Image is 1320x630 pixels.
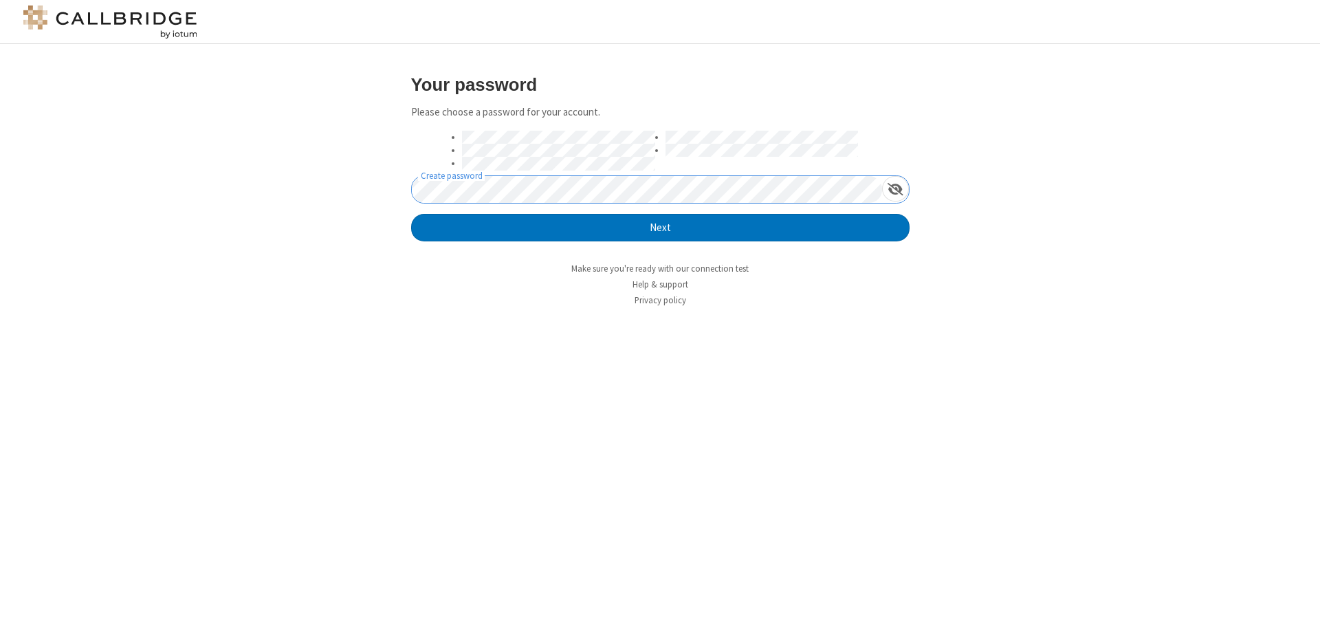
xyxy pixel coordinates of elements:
button: Next [411,214,910,241]
a: Help & support [632,279,688,290]
a: Privacy policy [635,294,686,306]
p: Please choose a password for your account. [411,105,910,120]
a: Make sure you're ready with our connection test [571,263,749,274]
div: Show password [882,176,909,202]
img: logo@2x.png [21,6,199,39]
input: Create password [412,176,882,203]
h3: Your password [411,75,910,94]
